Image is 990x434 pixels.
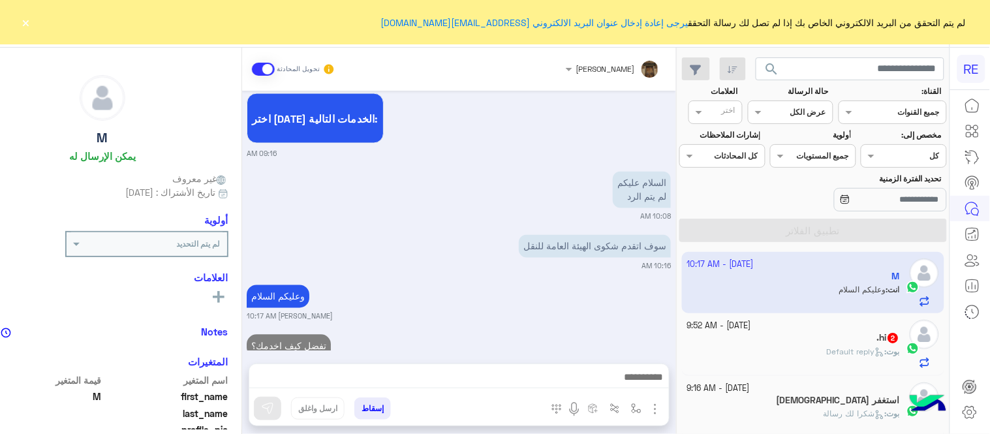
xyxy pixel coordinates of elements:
[247,148,277,159] small: 09:16 AM
[97,131,108,146] h5: M
[906,342,920,355] img: WhatsApp
[642,261,671,271] small: 10:16 AM
[247,285,309,308] p: 2/10/2025, 10:17 AM
[749,85,828,97] label: حالة الرسالة
[777,395,900,406] h5: استغفر الله
[80,76,125,120] img: defaultAdmin.png
[247,335,331,358] p: 2/10/2025, 10:17 AM
[261,402,274,415] img: send message
[905,382,951,427] img: hulul-logo.png
[381,17,688,28] a: يرجى إعادة إدخال عنوان البريد الالكتروني [EMAIL_ADDRESS][DOMAIN_NAME]
[681,85,738,97] label: العلامات
[566,401,582,417] img: send voice note
[172,172,228,185] span: غير معروف
[679,219,947,242] button: تطبيق الفلاتر
[20,16,33,29] button: ×
[863,129,942,141] label: مخصص إلى:
[887,409,900,418] span: بوت
[681,129,760,141] label: إشارات الملاحظات
[252,112,379,125] span: اختر [DATE] الخدمات التالية:
[588,403,598,414] img: create order
[189,356,228,367] h6: المتغيرات
[291,397,345,420] button: ارسل واغلق
[764,61,779,77] span: search
[647,401,663,417] img: send attachment
[177,239,221,249] b: لم يتم التحديد
[354,397,391,420] button: إسقاط
[604,397,625,419] button: Trigger scenario
[772,173,942,185] label: تحديد الفترة الزمنية
[381,16,966,29] span: لم يتم التحقق من البريد الالكتروني الخاص بك إذا لم تصل لك رسالة التحقق
[631,403,642,414] img: select flow
[827,347,885,356] span: Default reply
[910,320,939,349] img: defaultAdmin.png
[613,172,671,208] p: 2/10/2025, 10:08 AM
[687,382,750,395] small: [DATE] - 9:16 AM
[625,397,647,419] button: select flow
[840,85,942,97] label: القناة:
[887,347,900,356] span: بوت
[104,407,228,420] span: last_name
[69,150,136,162] h6: يمكن الإرسال له
[772,129,851,141] label: أولوية
[582,397,604,419] button: create order
[277,64,320,74] small: تحويل المحادثة
[202,326,228,337] h6: Notes
[125,185,215,199] span: تاريخ الأشتراك : [DATE]
[640,211,671,222] small: 10:08 AM
[824,409,885,418] span: شكرا لك رسالة
[722,104,737,119] div: اختر
[247,311,333,322] small: [PERSON_NAME] 10:17 AM
[877,332,900,343] h5: .hi
[888,333,899,343] span: 2
[957,55,985,83] div: RE
[610,403,620,414] img: Trigger scenario
[519,235,671,258] p: 2/10/2025, 10:16 AM
[687,320,751,332] small: [DATE] - 9:52 AM
[1,328,11,338] img: notes
[205,214,228,226] h6: أولوية
[885,347,900,356] b: :
[756,57,788,85] button: search
[104,373,228,387] span: اسم المتغير
[104,390,228,403] span: first_name
[551,404,562,414] img: make a call
[576,64,635,74] span: [PERSON_NAME]
[885,409,900,418] b: :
